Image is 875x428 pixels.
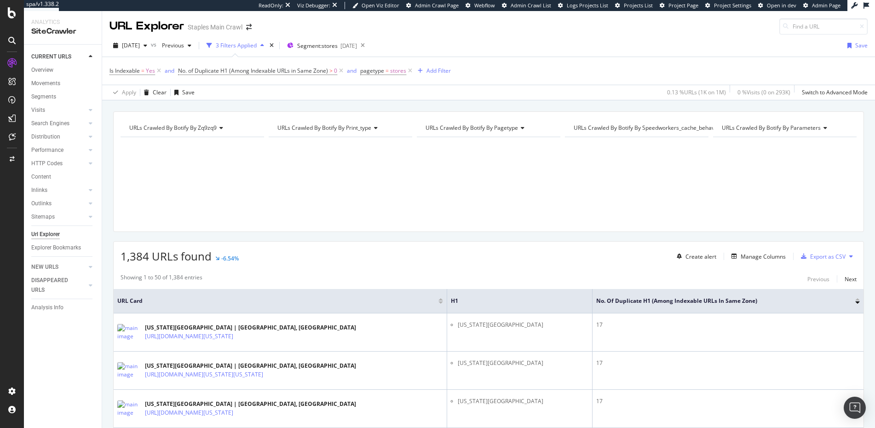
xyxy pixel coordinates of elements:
[31,105,45,115] div: Visits
[767,2,796,9] span: Open in dev
[203,38,268,53] button: 3 Filters Applied
[141,67,144,75] span: =
[158,41,184,49] span: Previous
[596,297,841,305] span: No. of Duplicate H1 (Among Indexable URLs in Same Zone)
[844,38,868,53] button: Save
[171,85,195,100] button: Save
[685,253,716,260] div: Create alert
[812,2,840,9] span: Admin Page
[360,67,384,75] span: pagetype
[31,185,86,195] a: Inlinks
[596,321,860,329] div: 17
[31,243,95,253] a: Explorer Bookmarks
[722,124,821,132] span: URLs Crawled By Botify By parameters
[31,159,63,168] div: HTTP Codes
[810,253,846,260] div: Export as CSV
[347,66,357,75] button: and
[117,324,140,341] img: main image
[31,172,51,182] div: Content
[109,38,151,53] button: [DATE]
[145,408,233,417] a: [URL][DOMAIN_NAME][US_STATE]
[31,276,86,295] a: DISAPPEARED URLS
[807,273,829,284] button: Previous
[458,321,588,329] li: [US_STATE][GEOGRAPHIC_DATA]
[720,121,848,135] h4: URLs Crawled By Botify By parameters
[178,67,328,75] span: No. of Duplicate H1 (Among Indexable URLs in Same Zone)
[129,124,217,132] span: URLs Crawled By Botify By zq9zq9
[216,41,257,49] div: 3 Filters Applied
[153,88,167,96] div: Clear
[415,2,459,9] span: Admin Crawl Page
[572,121,738,135] h4: URLs Crawled By Botify By speedworkers_cache_behaviors
[352,2,399,9] a: Open Viz Editor
[31,65,53,75] div: Overview
[145,332,233,341] a: [URL][DOMAIN_NAME][US_STATE]
[426,124,518,132] span: URLs Crawled By Botify By pagetype
[31,26,94,37] div: SiteCrawler
[567,2,608,9] span: Logs Projects List
[31,199,52,208] div: Outlinks
[329,67,333,75] span: >
[31,132,86,142] a: Distribution
[845,275,857,283] div: Next
[31,303,63,312] div: Analysis Info
[146,64,155,77] span: Yes
[109,85,136,100] button: Apply
[140,85,167,100] button: Clear
[165,67,174,75] div: and
[145,362,356,370] div: [US_STATE][GEOGRAPHIC_DATA] | [GEOGRAPHIC_DATA], [GEOGRAPHIC_DATA]
[347,67,357,75] div: and
[151,40,158,48] span: vs
[158,38,195,53] button: Previous
[297,42,338,50] span: Segment: stores
[31,79,60,88] div: Movements
[474,2,495,9] span: Webflow
[121,273,202,284] div: Showing 1 to 50 of 1,384 entries
[31,65,95,75] a: Overview
[624,2,653,9] span: Projects List
[31,145,86,155] a: Performance
[386,67,389,75] span: =
[334,64,337,77] span: 0
[31,172,95,182] a: Content
[145,324,356,332] div: [US_STATE][GEOGRAPHIC_DATA] | [GEOGRAPHIC_DATA], [GEOGRAPHIC_DATA]
[803,2,840,9] a: Admin Page
[31,52,86,62] a: CURRENT URLS
[31,79,95,88] a: Movements
[714,2,751,9] span: Project Settings
[122,88,136,96] div: Apply
[109,18,184,34] div: URL Explorer
[406,2,459,9] a: Admin Crawl Page
[121,249,212,264] span: 1,384 URLs found
[277,124,371,132] span: URLs Crawled By Botify By print_type
[779,18,868,35] input: Find a URL
[31,262,58,272] div: NEW URLS
[728,251,786,262] button: Manage Columns
[31,212,55,222] div: Sitemaps
[615,2,653,9] a: Projects List
[660,2,698,9] a: Project Page
[466,2,495,9] a: Webflow
[424,121,552,135] h4: URLs Crawled By Botify By pagetype
[297,2,330,9] div: Viz Debugger:
[802,88,868,96] div: Switch to Advanced Mode
[31,18,94,26] div: Analytics
[31,132,60,142] div: Distribution
[117,297,436,305] span: URL Card
[268,41,276,50] div: times
[558,2,608,9] a: Logs Projects List
[574,124,724,132] span: URLs Crawled By Botify By speedworkers_cache_behaviors
[362,2,399,9] span: Open Viz Editor
[117,362,140,379] img: main image
[122,41,140,49] span: 2025 Oct. 3rd
[340,42,357,50] div: [DATE]
[31,92,56,102] div: Segments
[737,88,790,96] div: 0 % Visits ( 0 on 293K )
[667,88,726,96] div: 0.13 % URLs ( 1K on 1M )
[807,275,829,283] div: Previous
[31,199,86,208] a: Outlinks
[458,359,588,367] li: [US_STATE][GEOGRAPHIC_DATA]
[596,397,860,405] div: 17
[145,400,356,408] div: [US_STATE][GEOGRAPHIC_DATA] | [GEOGRAPHIC_DATA], [GEOGRAPHIC_DATA]
[511,2,551,9] span: Admin Crawl List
